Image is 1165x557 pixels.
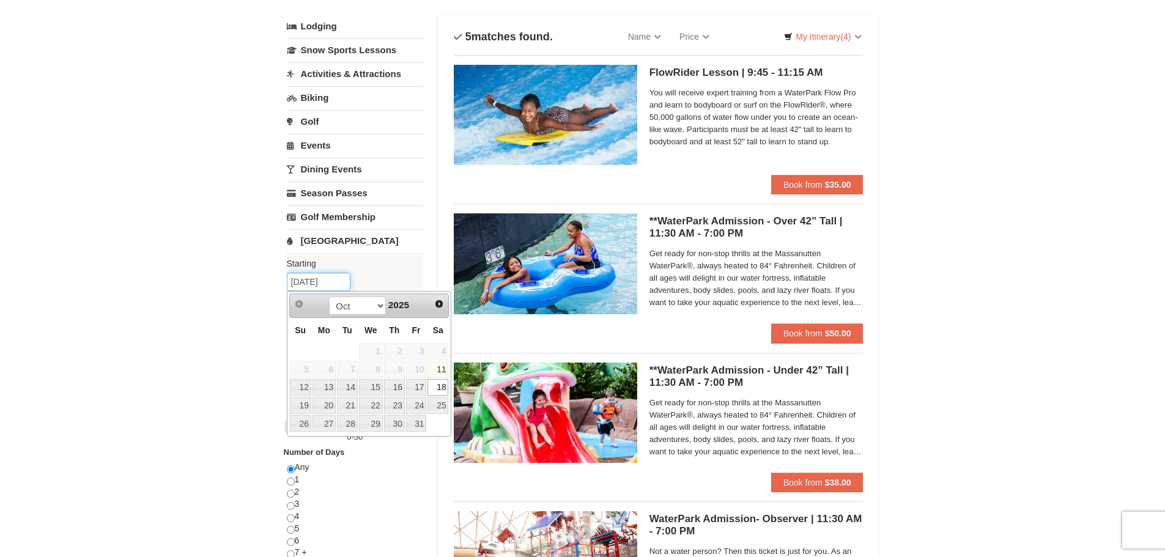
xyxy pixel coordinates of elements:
a: 12 [290,379,311,396]
span: 3 [406,343,427,360]
a: 18 [427,379,448,396]
span: You will receive expert training from a WaterPark Flow Pro and learn to bodyboard or surf on the ... [649,87,864,148]
a: 14 [337,379,358,396]
span: Get ready for non-stop thrills at the Massanutten WaterPark®, always heated to 84° Fahrenheit. Ch... [649,248,864,309]
span: Thursday [389,325,399,335]
a: Season Passes [287,182,423,204]
button: Book from $38.00 [771,473,864,492]
img: 6619917-732-e1c471e4.jpg [454,363,637,463]
span: Next [434,299,444,309]
a: 11 [427,361,448,378]
span: 6 [313,361,336,378]
a: Snow Sports Lessons [287,39,423,61]
span: Wednesday [364,325,377,335]
a: 21 [337,397,358,414]
span: 5 [465,31,472,43]
span: 0 [347,432,351,441]
span: Book from [783,478,823,487]
span: 8 [359,361,383,378]
span: 4 [427,343,448,360]
h5: **WaterPark Admission - Over 42” Tall | 11:30 AM - 7:00 PM [649,215,864,240]
span: Tuesday [342,325,352,335]
span: 1 [359,343,383,360]
a: 13 [313,379,336,396]
strong: $35.00 [825,180,851,190]
span: Get ready for non-stop thrills at the Massanutten WaterPark®, always heated to 84° Fahrenheit. Ch... [649,397,864,458]
span: 2 [384,343,405,360]
a: My Itinerary(4) [776,28,869,46]
button: Book from $35.00 [771,175,864,194]
span: 10 [406,361,427,378]
label: Starting [287,257,414,270]
span: Friday [412,325,421,335]
label: - [287,431,423,443]
img: 6619917-720-80b70c28.jpg [454,213,637,314]
span: (4) [840,32,851,42]
a: [GEOGRAPHIC_DATA] [287,229,423,252]
span: 7 [337,361,358,378]
a: Activities & Attractions [287,62,423,85]
a: Next [431,295,448,312]
a: 15 [359,379,383,396]
a: 30 [384,415,405,432]
h5: FlowRider Lesson | 9:45 - 11:15 AM [649,67,864,79]
a: 17 [406,379,427,396]
a: 24 [406,397,427,414]
span: Monday [318,325,330,335]
span: 9 [384,361,405,378]
a: 23 [384,397,405,414]
span: 5 [290,361,311,378]
a: 28 [337,415,358,432]
a: Lodging [287,15,423,37]
span: 50 [354,432,363,441]
a: 31 [406,415,427,432]
img: 6619917-216-363963c7.jpg [454,65,637,165]
a: Name [619,24,670,49]
h5: **WaterPark Admission - Under 42” Tall | 11:30 AM - 7:00 PM [649,364,864,389]
a: Events [287,134,423,157]
a: 25 [427,397,448,414]
a: 22 [359,397,383,414]
button: Book from $50.00 [771,323,864,343]
a: Biking [287,86,423,109]
strong: Number of Days [284,448,345,457]
h4: matches found. [454,31,553,43]
a: 19 [290,397,311,414]
a: Dining Events [287,158,423,180]
a: Price [670,24,719,49]
span: Book from [783,328,823,338]
h5: WaterPark Admission- Observer | 11:30 AM - 7:00 PM [649,513,864,537]
a: Golf [287,110,423,133]
a: 29 [359,415,383,432]
a: 16 [384,379,405,396]
span: Saturday [433,325,443,335]
a: Prev [291,295,308,312]
a: 26 [290,415,311,432]
span: 2025 [388,300,409,310]
a: 27 [313,415,336,432]
strong: $50.00 [825,328,851,338]
a: Golf Membership [287,205,423,228]
span: Book from [783,180,823,190]
span: Prev [294,299,304,309]
span: Sunday [295,325,306,335]
strong: $38.00 [825,478,851,487]
a: 20 [313,397,336,414]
